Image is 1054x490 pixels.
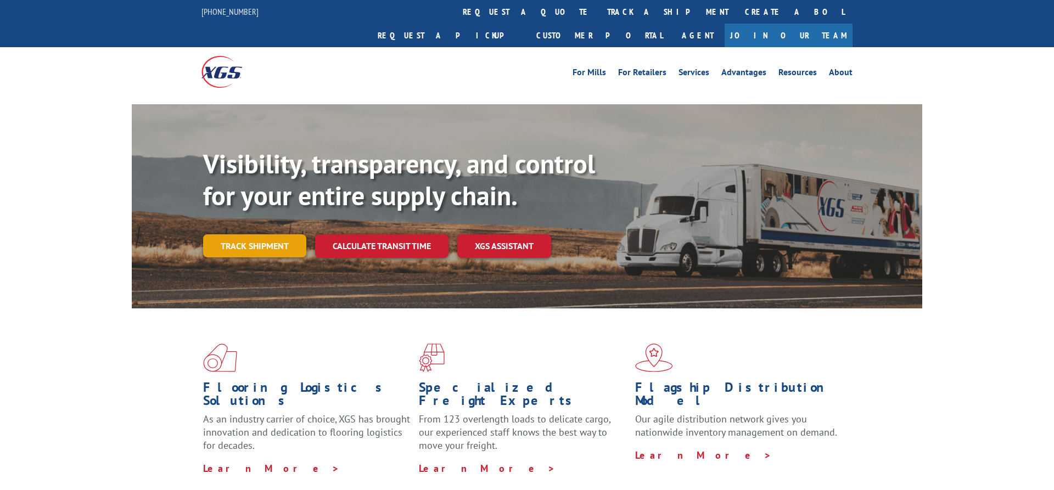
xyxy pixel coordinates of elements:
[829,68,853,80] a: About
[618,68,666,80] a: For Retailers
[725,24,853,47] a: Join Our Team
[203,381,411,413] h1: Flooring Logistics Solutions
[419,343,445,372] img: xgs-icon-focused-on-flooring-red
[203,343,237,372] img: xgs-icon-total-supply-chain-intelligence-red
[671,24,725,47] a: Agent
[635,413,837,438] span: Our agile distribution network gives you nationwide inventory management on demand.
[315,234,448,258] a: Calculate transit time
[528,24,671,47] a: Customer Portal
[635,449,772,461] a: Learn More >
[457,234,551,258] a: XGS ASSISTANT
[573,68,606,80] a: For Mills
[203,147,595,212] b: Visibility, transparency, and control for your entire supply chain.
[369,24,528,47] a: Request a pickup
[419,381,626,413] h1: Specialized Freight Experts
[201,6,259,17] a: [PHONE_NUMBER]
[203,234,306,257] a: Track shipment
[721,68,766,80] a: Advantages
[419,462,556,475] a: Learn More >
[203,413,410,452] span: As an industry carrier of choice, XGS has brought innovation and dedication to flooring logistics...
[419,413,626,461] p: From 123 overlength loads to delicate cargo, our experienced staff knows the best way to move you...
[203,462,340,475] a: Learn More >
[635,381,843,413] h1: Flagship Distribution Model
[778,68,817,80] a: Resources
[635,343,673,372] img: xgs-icon-flagship-distribution-model-red
[679,68,709,80] a: Services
